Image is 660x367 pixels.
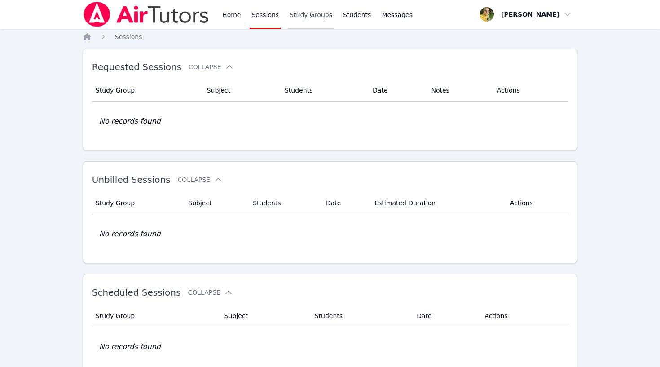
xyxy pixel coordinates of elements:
[247,192,321,214] th: Students
[505,192,568,214] th: Actions
[83,32,578,41] nav: Breadcrumb
[92,174,171,185] span: Unbilled Sessions
[92,214,568,254] td: No records found
[382,10,413,19] span: Messages
[92,192,183,214] th: Study Group
[92,287,181,298] span: Scheduled Sessions
[83,2,210,27] img: Air Tutors
[92,62,181,72] span: Requested Sessions
[479,305,568,327] th: Actions
[178,175,223,184] button: Collapse
[115,32,142,41] a: Sessions
[115,33,142,40] span: Sessions
[321,192,369,214] th: Date
[92,305,219,327] th: Study Group
[367,80,426,102] th: Date
[219,305,309,327] th: Subject
[92,102,568,141] td: No records found
[202,80,279,102] th: Subject
[369,192,504,214] th: Estimated Duration
[92,80,202,102] th: Study Group
[183,192,247,214] th: Subject
[188,288,233,297] button: Collapse
[309,305,411,327] th: Students
[189,62,233,71] button: Collapse
[279,80,367,102] th: Students
[92,327,568,367] td: No records found
[411,305,479,327] th: Date
[426,80,491,102] th: Notes
[492,80,568,102] th: Actions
